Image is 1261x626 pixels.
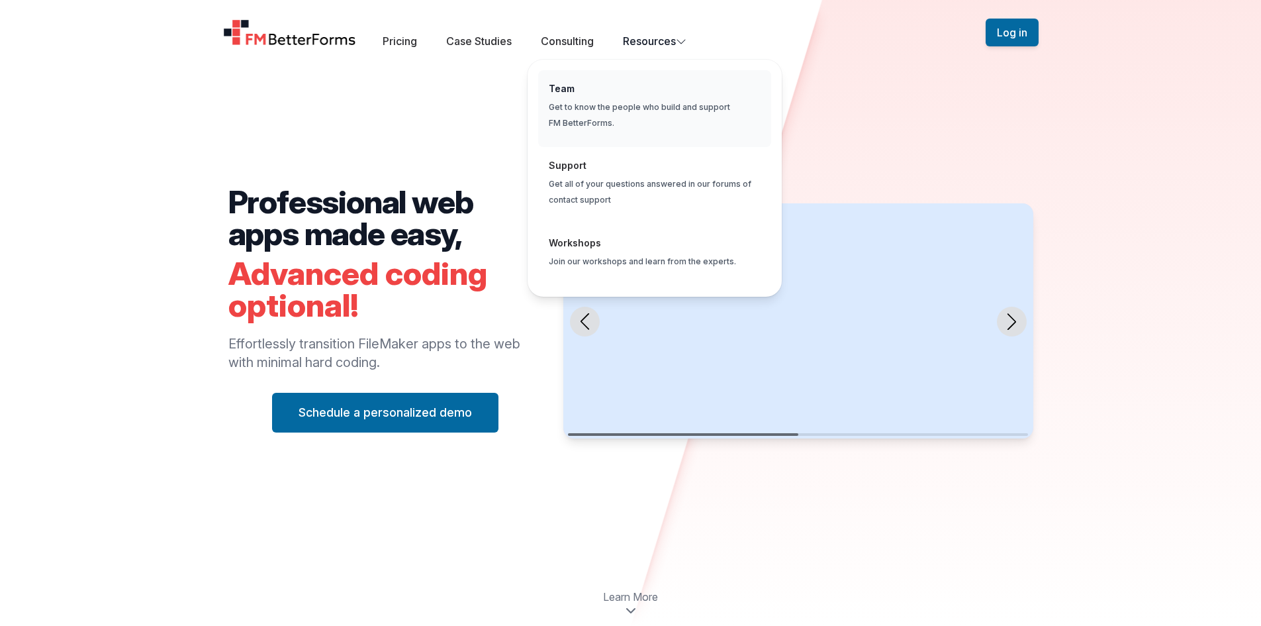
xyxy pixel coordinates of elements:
[223,19,357,46] a: Home
[623,33,686,49] button: Resources Team Get to know the people who build and support FM BetterForms. Support Get all of yo...
[228,335,543,372] p: Effortlessly transition FileMaker apps to the web with minimal hard coding.
[446,34,512,48] a: Case Studies
[603,589,658,605] span: Learn More
[549,83,575,94] a: Team
[228,186,543,250] h2: Professional web apps made easy,
[272,393,498,433] button: Schedule a personalized demo
[986,19,1039,46] button: Log in
[549,237,601,248] a: Workshops
[549,160,586,171] a: Support
[228,258,543,321] h2: Advanced coding optional!
[207,16,1054,49] nav: Global
[383,34,417,48] a: Pricing
[563,203,1033,439] swiper-slide: 1 / 2
[541,34,594,48] a: Consulting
